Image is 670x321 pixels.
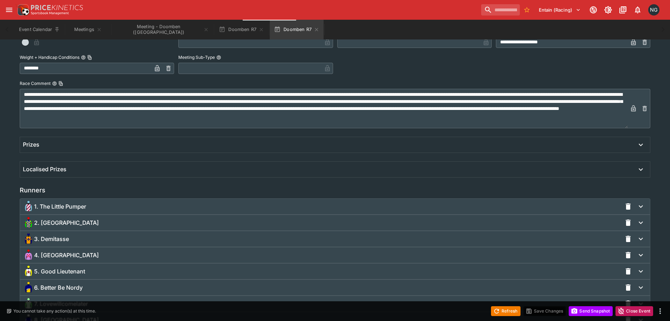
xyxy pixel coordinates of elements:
[23,249,34,261] img: disney-castle_64x64.png
[112,20,213,39] button: Meeting - Doomben (AUS)
[23,233,34,245] img: demitasse_64x64.png
[65,20,110,39] button: Meetings
[631,4,644,16] button: Notifications
[81,55,86,60] button: Weight + Handicap ConditionsCopy To Clipboard
[216,55,221,60] button: Meeting Sub-Type
[52,81,57,86] button: Race CommentCopy To Clipboard
[23,298,34,309] img: lovewillcomelater_64x64.png
[34,203,86,210] span: 1. The Little Pumper
[215,20,268,39] button: Doomben R7
[15,3,30,17] img: PriceKinetics Logo
[34,235,69,243] span: 3. Demitasse
[569,306,613,316] button: Send Snapshot
[87,55,92,60] button: Copy To Clipboard
[23,141,39,148] h6: Prizes
[178,54,215,60] p: Meeting Sub-Type
[23,282,34,293] img: better-be-nordy_64x64.png
[617,4,629,16] button: Documentation
[34,219,99,227] span: 2. [GEOGRAPHIC_DATA]
[23,166,66,173] h6: Localised Prizes
[521,4,532,16] button: No Bookmarks
[20,54,79,60] p: Weight + Handicap Conditions
[648,4,659,16] div: Nick Goss
[587,4,600,16] button: Connected to PK
[491,306,521,316] button: Refresh
[34,252,99,259] span: 4. [GEOGRAPHIC_DATA]
[58,81,63,86] button: Copy To Clipboard
[15,20,64,39] button: Event Calendar
[23,201,34,212] img: the-little-pumper_64x64.png
[3,4,15,16] button: open drawer
[646,2,662,18] button: Nick Goss
[615,306,653,316] button: Close Event
[23,266,34,277] img: good-lieutenant_64x64.png
[34,300,88,308] span: 7. Lovewillcomelater
[270,20,324,39] button: Doomben R7
[20,186,45,194] h5: Runners
[23,217,34,228] img: italian-riviera_64x64.png
[31,5,83,10] img: PriceKinetics
[481,4,520,16] input: search
[34,268,85,275] span: 5. Good Lieutenant
[31,12,69,15] img: Sportsbook Management
[656,307,664,315] button: more
[20,80,51,86] p: Race Comment
[13,308,96,314] p: You cannot take any action(s) at this time.
[34,284,83,291] span: 6. Better Be Nordy
[602,4,614,16] button: Toggle light/dark mode
[535,4,585,16] button: Select Tenant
